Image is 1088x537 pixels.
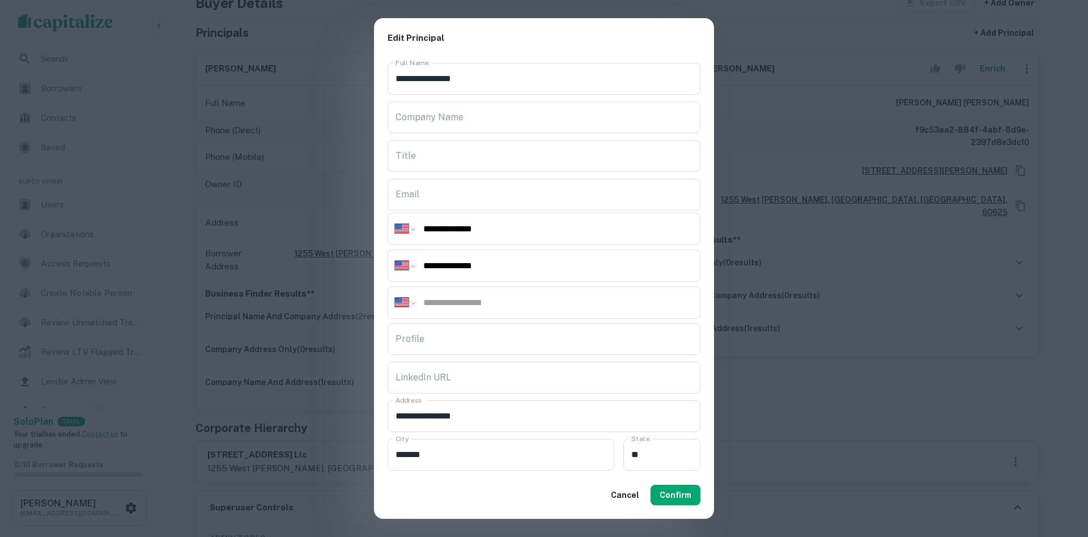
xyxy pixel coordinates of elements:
label: Full Name [396,58,429,67]
button: Confirm [651,485,700,505]
label: State [631,434,649,443]
button: Cancel [606,485,644,505]
h2: Edit Principal [374,18,714,58]
label: Address [396,395,422,405]
label: City [396,434,409,443]
iframe: Chat Widget [1031,446,1088,501]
